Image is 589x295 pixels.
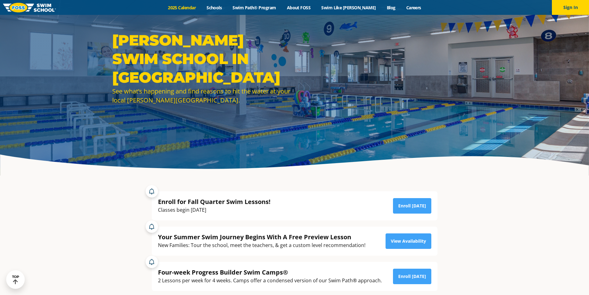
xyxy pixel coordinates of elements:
div: 2 Lessons per week for 4 weeks. Camps offer a condensed version of our Swim Path® approach. [158,276,382,285]
div: New Families: Tour the school, meet the teachers, & get a custom level recommendation! [158,241,365,249]
div: Your Summer Swim Journey Begins With A Free Preview Lesson [158,233,365,241]
div: Classes begin [DATE] [158,206,271,214]
a: Careers [401,5,426,11]
a: Swim Like [PERSON_NAME] [316,5,382,11]
h1: [PERSON_NAME] Swim School in [GEOGRAPHIC_DATA] [112,31,292,87]
a: Blog [381,5,401,11]
div: TOP [12,275,19,284]
img: FOSS Swim School Logo [3,3,56,12]
a: About FOSS [281,5,316,11]
div: Enroll for Fall Quarter Swim Lessons! [158,197,271,206]
a: Schools [201,5,227,11]
a: 2025 Calendar [163,5,201,11]
a: Enroll [DATE] [393,198,431,214]
a: Swim Path® Program [227,5,281,11]
a: View Availability [386,233,431,249]
div: See what’s happening and find reasons to hit the water at your local [PERSON_NAME][GEOGRAPHIC_DATA]. [112,87,292,105]
a: Enroll [DATE] [393,269,431,284]
div: Four-week Progress Builder Swim Camps® [158,268,382,276]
